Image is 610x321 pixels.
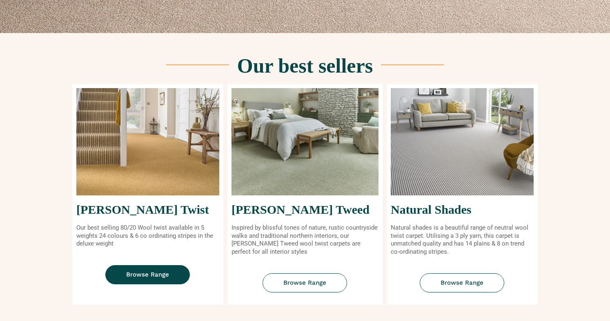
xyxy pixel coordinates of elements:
span: Browse Range [441,280,483,286]
a: Browse Range [263,273,347,292]
p: Natural shades is a beautiful range of neutral wool twist carpet. Utilising a 3 ply yarn, this ca... [391,224,534,256]
span: Browse Range [126,272,169,278]
h2: Our best sellers [237,55,373,76]
h2: Natural Shades [391,204,534,216]
p: Inspired by blissful tones of nature, rustic countryside walks and traditional northern interiors... [232,224,378,256]
span: Browse Range [283,280,326,286]
p: Our best selling 80/20 Wool twist available in 5 weights 24 colours & 6 co ordinating stripes in ... [76,224,219,248]
h2: [PERSON_NAME] Tweed [232,204,378,216]
a: Browse Range [105,265,190,284]
a: Browse Range [420,273,504,292]
h2: [PERSON_NAME] Twist [76,204,219,216]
